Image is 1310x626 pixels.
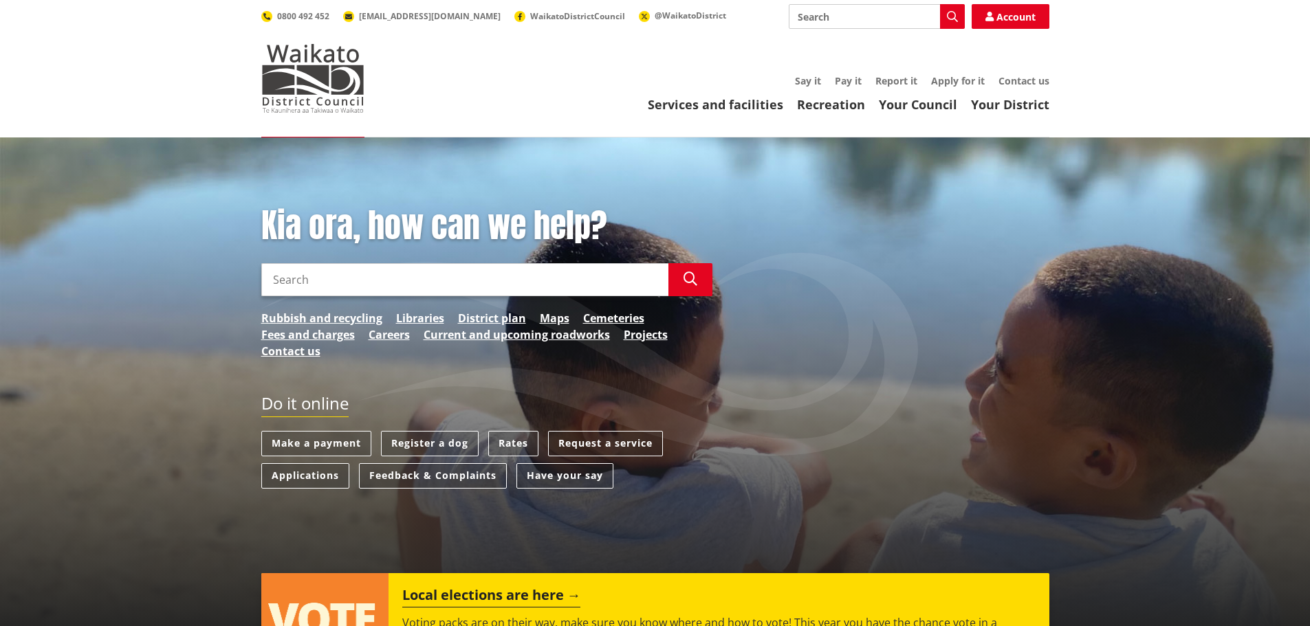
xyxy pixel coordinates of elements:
[369,326,410,343] a: Careers
[261,431,371,456] a: Make a payment
[875,74,917,87] a: Report it
[488,431,538,456] a: Rates
[624,326,668,343] a: Projects
[458,310,526,326] a: District plan
[381,431,479,456] a: Register a dog
[261,326,355,343] a: Fees and charges
[931,74,985,87] a: Apply for it
[396,310,444,326] a: Libraries
[540,310,569,326] a: Maps
[359,463,507,489] a: Feedback & Complaints
[530,10,625,22] span: WaikatoDistrictCouncil
[277,10,329,22] span: 0800 492 452
[261,263,668,296] input: Search input
[789,4,965,29] input: Search input
[359,10,501,22] span: [EMAIL_ADDRESS][DOMAIN_NAME]
[402,587,580,607] h2: Local elections are here
[261,10,329,22] a: 0800 492 452
[261,206,712,246] h1: Kia ora, how can we help?
[516,463,613,489] a: Have your say
[971,96,1049,113] a: Your District
[424,326,610,343] a: Current and upcoming roadworks
[261,310,382,326] a: Rubbish and recycling
[261,343,320,359] a: Contact us
[998,74,1049,87] a: Contact us
[835,74,862,87] a: Pay it
[514,10,625,22] a: WaikatoDistrictCouncil
[797,96,865,113] a: Recreation
[648,96,783,113] a: Services and facilities
[261,394,349,418] h2: Do it online
[879,96,957,113] a: Your Council
[972,4,1049,29] a: Account
[583,310,644,326] a: Cemeteries
[343,10,501,22] a: [EMAIL_ADDRESS][DOMAIN_NAME]
[639,10,726,21] a: @WaikatoDistrict
[655,10,726,21] span: @WaikatoDistrict
[261,44,364,113] img: Waikato District Council - Te Kaunihera aa Takiwaa o Waikato
[795,74,821,87] a: Say it
[548,431,663,456] a: Request a service
[261,463,349,489] a: Applications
